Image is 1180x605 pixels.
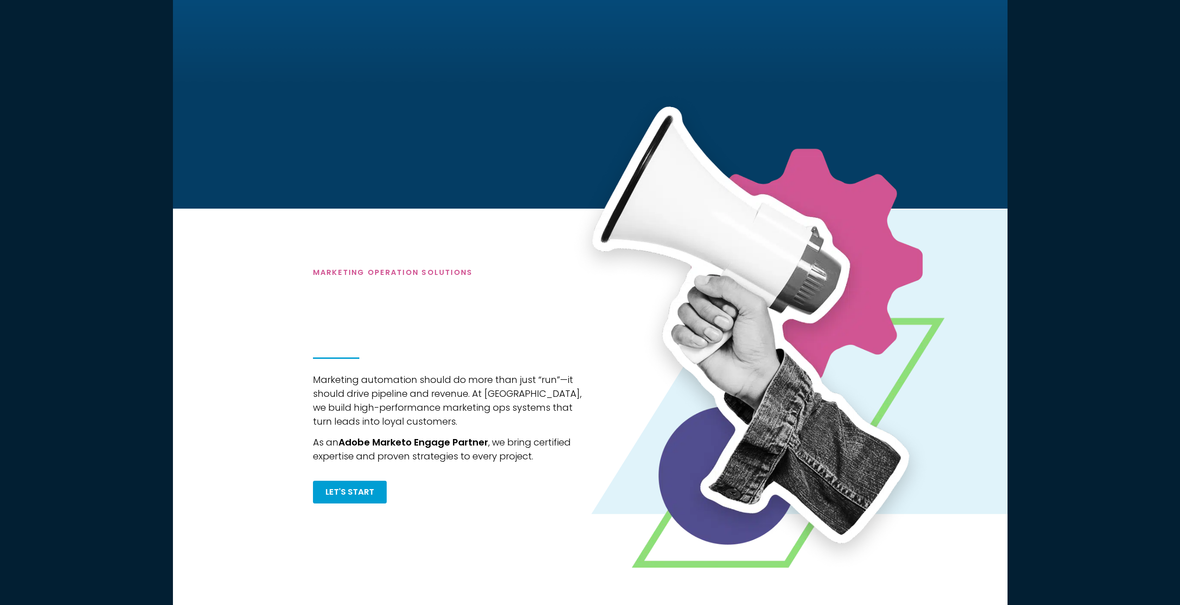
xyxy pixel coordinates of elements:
[313,373,585,428] p: Marketing automation should do more than just “run”—it should drive pipeline and revenue. At [GEO...
[325,488,374,496] span: Let's Start
[338,436,488,449] strong: Adobe Marketo Engage Partner
[313,268,585,277] h4: Marketing Operation Solutions
[313,435,585,463] p: As an , we bring certified expertise and proven strategies to every project.
[313,481,387,503] a: Let's Start
[574,96,944,568] img: A hand holding a white megaphone, surrounded by colorful geometric shapes.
